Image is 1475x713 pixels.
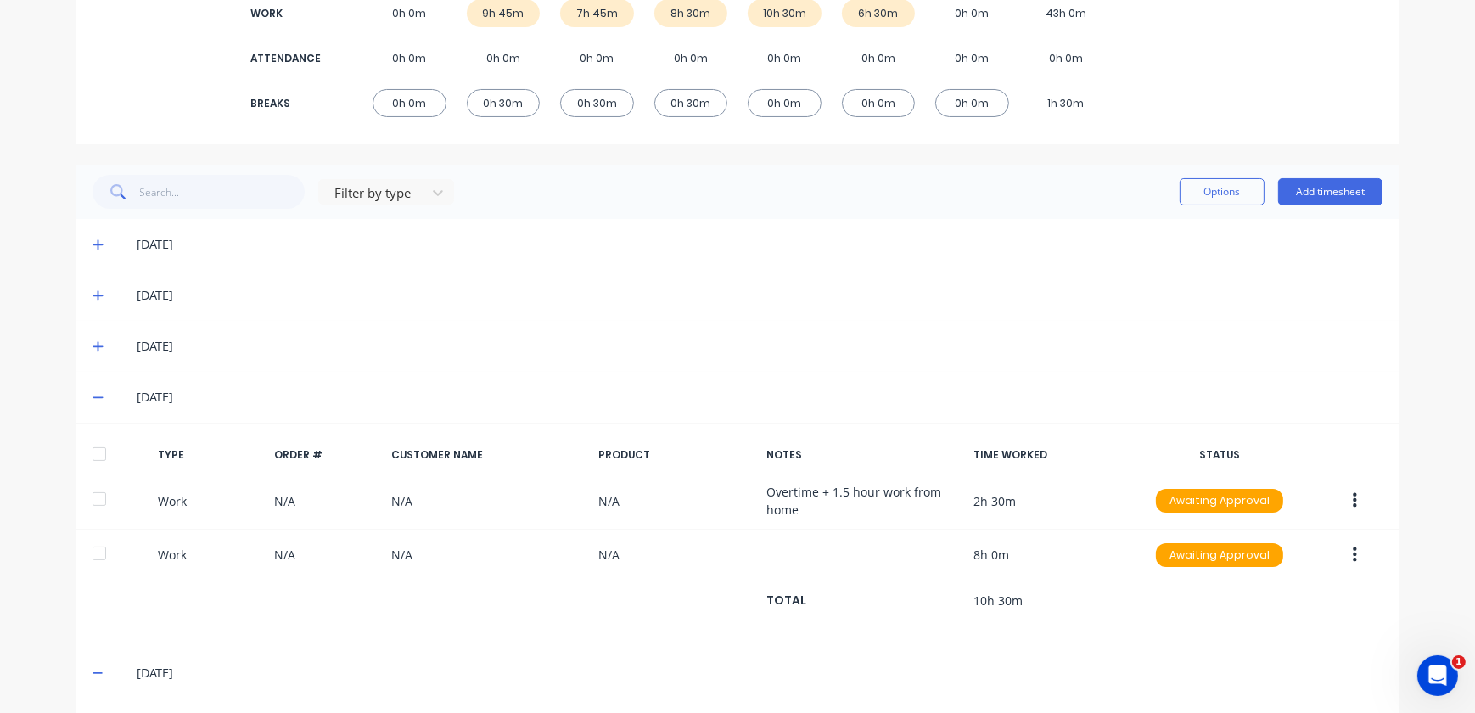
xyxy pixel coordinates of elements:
[137,235,1382,254] div: [DATE]
[137,664,1382,682] div: [DATE]
[654,89,728,117] div: 0h 30m
[935,44,1009,72] div: 0h 0m
[250,96,318,111] div: BREAKS
[560,44,634,72] div: 0h 0m
[1029,44,1103,72] div: 0h 0m
[842,44,916,72] div: 0h 0m
[373,89,446,117] div: 0h 0m
[1029,89,1103,117] div: 1h 30m
[598,447,753,463] div: PRODUCT
[1156,543,1283,567] div: Awaiting Approval
[935,89,1009,117] div: 0h 0m
[467,44,541,72] div: 0h 0m
[1278,178,1382,205] button: Add timesheet
[748,89,822,117] div: 0h 0m
[137,286,1382,305] div: [DATE]
[748,44,822,72] div: 0h 0m
[766,447,960,463] div: NOTES
[250,51,318,66] div: ATTENDANCE
[391,447,585,463] div: CUSTOMER NAME
[654,44,728,72] div: 0h 0m
[140,175,306,209] input: Search...
[973,447,1128,463] div: TIME WORKED
[158,447,261,463] div: TYPE
[560,89,634,117] div: 0h 30m
[137,337,1382,356] div: [DATE]
[1452,655,1466,669] span: 1
[1142,447,1297,463] div: STATUS
[467,89,541,117] div: 0h 30m
[274,447,378,463] div: ORDER #
[250,6,318,21] div: WORK
[1180,178,1265,205] button: Options
[1156,489,1283,513] div: Awaiting Approval
[1417,655,1458,696] iframe: Intercom live chat
[842,89,916,117] div: 0h 0m
[137,388,1382,407] div: [DATE]
[373,44,446,72] div: 0h 0m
